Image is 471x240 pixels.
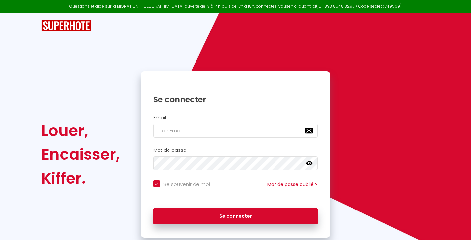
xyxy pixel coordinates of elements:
[153,124,318,138] input: Ton Email
[41,143,120,166] div: Encaisser,
[153,208,318,225] button: Se connecter
[41,166,120,190] div: Kiffer.
[288,3,316,9] a: en cliquant ici
[41,119,120,143] div: Louer,
[153,115,318,121] h2: Email
[267,181,318,188] a: Mot de passe oublié ?
[153,148,318,153] h2: Mot de passe
[41,20,91,32] img: SuperHote logo
[153,94,318,105] h1: Se connecter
